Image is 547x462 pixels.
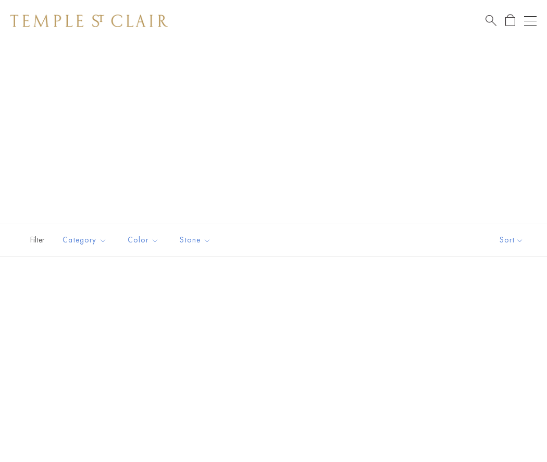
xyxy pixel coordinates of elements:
[10,15,168,27] img: Temple St. Clair
[120,228,167,252] button: Color
[55,228,115,252] button: Category
[486,14,496,27] a: Search
[172,228,219,252] button: Stone
[505,14,515,27] a: Open Shopping Bag
[524,15,537,27] button: Open navigation
[476,224,547,256] button: Show sort by
[122,234,167,247] span: Color
[175,234,219,247] span: Stone
[57,234,115,247] span: Category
